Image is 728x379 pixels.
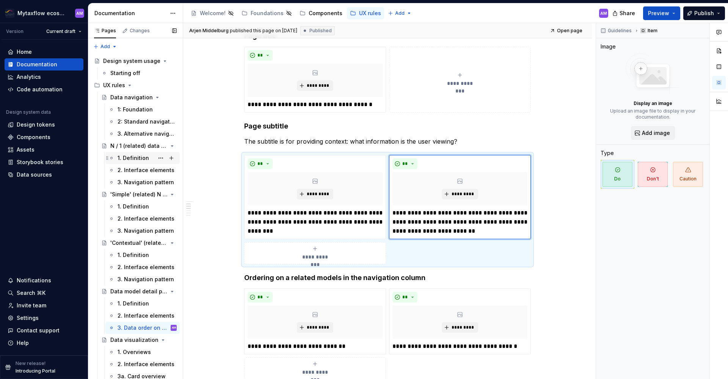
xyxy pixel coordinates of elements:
span: Do [602,162,632,187]
a: Design system usage [91,55,180,67]
a: 3. Data order on detail pageAM [105,322,180,334]
span: Open page [557,28,582,34]
div: 3. Alternative navigation patterns [118,130,175,138]
div: Design system usage [103,57,160,65]
div: Welcome! [200,9,226,17]
a: Storybook stories [5,156,83,168]
a: 1. Definition [105,152,180,164]
span: Share [620,9,635,17]
a: 1. Definition [105,298,180,310]
button: Guidelines [598,25,635,36]
div: 3. Navigation pattern [118,276,174,283]
div: Changes [130,28,150,34]
p: Upload an image file to display in your documentation. [601,108,705,120]
div: N / 1 (related) data model [110,142,168,150]
div: 3. Navigation pattern [118,227,174,235]
div: Assets [17,146,35,153]
div: 2. Interface elements [118,312,174,319]
span: Published [309,28,332,34]
p: The subtitle is for providing context: what information is the user viewing? [244,137,531,146]
div: 2: Standard navigation pattern [118,118,175,125]
button: Publish [683,6,725,20]
button: Share [609,6,640,20]
div: published this page on [DATE] [230,28,297,34]
div: Code automation [17,86,63,93]
div: 2. Interface elements [118,263,174,271]
a: Home [5,46,83,58]
a: Components [297,7,345,19]
a: 2. Interface elements [105,310,180,322]
button: Help [5,337,83,349]
a: 'Simple' (related) N / N data model [98,188,180,200]
div: Notifications [17,277,51,284]
div: 1. Definition [118,154,149,162]
button: Add [91,41,119,52]
div: Documentation [17,61,57,68]
span: Preview [648,9,669,17]
div: Components [309,9,342,17]
p: Introducing Portal [16,368,55,374]
div: AM [76,10,83,16]
a: 2: Standard navigation pattern [105,116,180,128]
a: Invite team [5,299,83,312]
div: Data navigation [110,94,153,101]
h4: Page subtitle [244,122,531,131]
div: Image [601,43,616,50]
a: Settings [5,312,83,324]
div: Documentation [94,9,166,17]
div: 2. Interface elements [118,360,174,368]
button: Add [386,8,414,19]
div: 'Simple' (related) N / N data model [110,191,168,198]
div: Home [17,48,32,56]
div: Data model detail page [110,288,168,295]
div: 3. Navigation pattern [118,179,174,186]
button: Contact support [5,324,83,337]
div: Storybook stories [17,158,63,166]
a: 1. Definition [105,249,180,261]
div: Invite team [17,302,46,309]
span: Add [100,44,110,50]
div: Starting off [110,69,140,77]
div: Page tree [188,6,384,21]
a: 3. Navigation pattern [105,225,180,237]
div: Settings [17,314,39,322]
a: Starting off [98,67,180,79]
div: UX rules [91,79,180,91]
button: Do [601,160,634,189]
a: Documentation [5,58,83,70]
a: 'Contextual' (related) N / N data model [98,237,180,249]
a: Foundations [238,7,295,19]
a: 1. Overviews [105,346,180,358]
span: Publish [694,9,714,17]
div: 1. Overviews [118,348,151,356]
a: Code automation [5,83,83,96]
div: AM [172,324,176,332]
div: 1. Definition [118,300,149,307]
button: Don't [636,160,670,189]
div: Mytaxflow ecosystem [17,9,66,17]
div: Search ⌘K [17,289,45,297]
a: 2. Interface elements [105,261,180,273]
p: New release! [16,360,45,366]
a: Assets [5,144,83,156]
a: 2. Interface elements [105,213,180,225]
a: N / 1 (related) data model [98,140,180,152]
a: 2. Interface elements [105,164,180,176]
button: Add image [631,126,675,140]
a: 3. Navigation pattern [105,176,180,188]
div: 1. Definition [118,251,149,259]
div: 1. Definition [118,203,149,210]
a: 1: Foundation [105,103,180,116]
a: Data navigation [98,91,180,103]
div: UX rules [359,9,381,17]
div: Version [6,28,24,34]
a: Analytics [5,71,83,83]
a: Data model detail page [98,285,180,298]
button: Mytaxflow ecosystemAM [2,5,86,21]
button: Current draft [43,26,85,37]
div: 2. Interface elements [118,215,174,222]
span: Don't [638,162,668,187]
a: Design tokens [5,119,83,131]
a: Open page [548,25,586,36]
div: 'Contextual' (related) N / N data model [110,239,168,247]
